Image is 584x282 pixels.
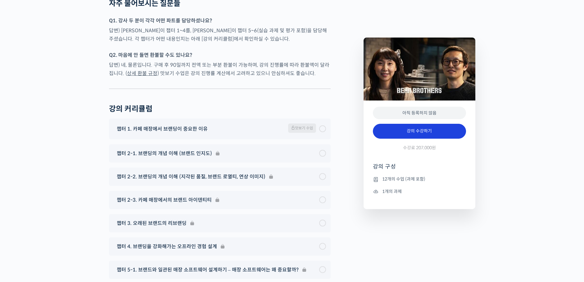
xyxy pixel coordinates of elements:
[373,124,466,139] a: 강의 수강하기
[373,176,466,183] li: 12개의 수업 (과제 포함)
[96,206,103,211] span: 설정
[127,70,157,77] a: 상세 환불 규정
[41,197,80,212] a: 대화
[20,206,23,211] span: 홈
[114,123,326,134] a: 챕터 1. 카페 매장에서 브랜딩이 중요한 이유 맛보기 수업
[2,197,41,212] a: 홈
[373,163,466,175] h4: 강의 구성
[117,125,208,133] span: 챕터 1. 카페 매장에서 브랜딩이 중요한 이유
[109,52,192,58] strong: Q2. 마음에 안 들면 환불할 수도 있나요?
[109,17,212,24] strong: Q1. 강사 두 분이 각각 어떤 파트를 담당하셨나요?
[373,107,466,119] div: 아직 등록하지 않음
[288,123,316,133] span: 맛보기 수업
[109,61,331,78] p: 답변) 네, 물론입니다. 구매 후 90일까지 전액 또는 부분 환불이 가능하며, 강의 진행률에 따라 환불액이 달라집니다. ( ) 맛보기 수업은 강의 진행률 계산에서 고려하고 있...
[109,26,331,43] p: 답변) [PERSON_NAME]이 챕터 1~4를, [PERSON_NAME]이 챕터 5~6(실습 과제 및 평가 포함)을 담당해 주셨습니다. 각 챕터가 어떤 내용인지는 아래 [강...
[373,188,466,195] li: 1개의 과제
[80,197,119,212] a: 설정
[57,206,64,211] span: 대화
[109,105,153,114] h2: 강의 커리큘럼
[403,145,436,151] span: 수강료 207,000원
